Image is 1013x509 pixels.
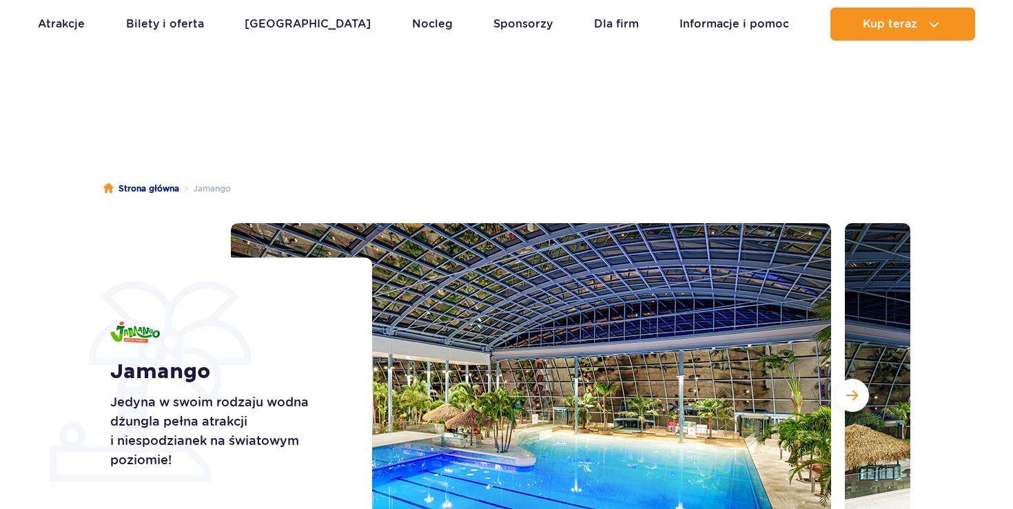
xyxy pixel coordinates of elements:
a: Bilety i oferta [126,8,204,41]
h1: Jamango [110,360,341,384]
a: [GEOGRAPHIC_DATA] [245,8,371,41]
button: Następny slajd [836,379,869,412]
a: Dla firm [594,8,639,41]
a: Strona główna [103,182,179,196]
span: Kup teraz [863,18,917,30]
p: Jedyna w swoim rodzaju wodna dżungla pełna atrakcji i niespodzianek na światowym poziomie! [110,393,341,470]
a: Informacje i pomoc [679,8,789,41]
img: Jamango [110,322,160,343]
li: Jamango [179,182,231,196]
a: Nocleg [412,8,453,41]
a: Sponsorzy [493,8,553,41]
button: Kup teraz [830,8,975,41]
a: Atrakcje [38,8,85,41]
